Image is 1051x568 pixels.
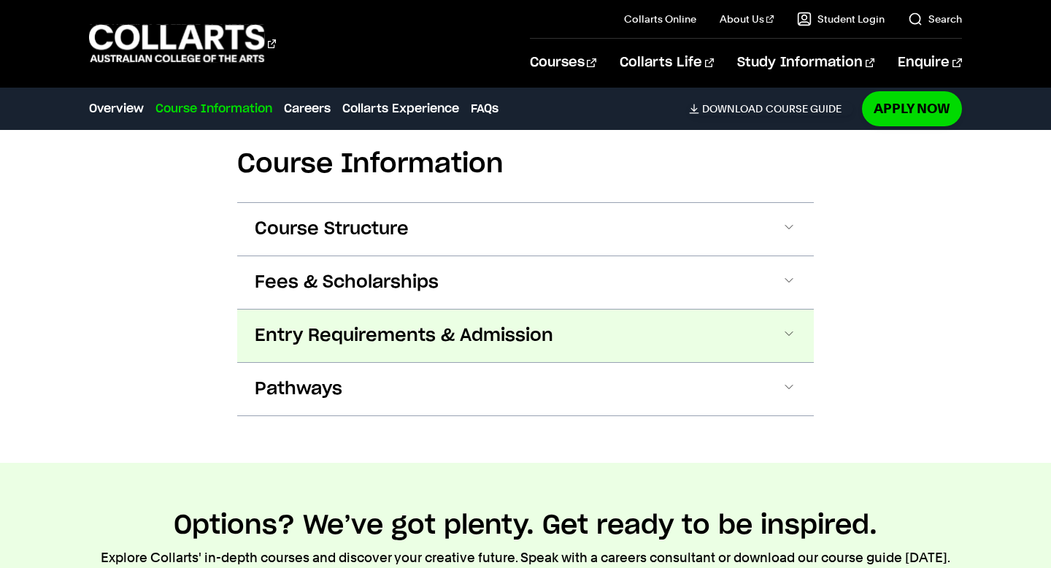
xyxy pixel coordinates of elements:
a: Search [908,12,962,26]
a: Courses [530,39,596,87]
a: About Us [720,12,774,26]
h2: Options? We’ve got plenty. Get ready to be inspired. [174,510,877,542]
span: Pathways [255,377,342,401]
a: Collarts Online [624,12,696,26]
a: FAQs [471,100,498,118]
span: Entry Requirements & Admission [255,324,553,348]
button: Entry Requirements & Admission [237,310,814,362]
a: Overview [89,100,144,118]
span: Fees & Scholarships [255,271,439,294]
button: Fees & Scholarships [237,256,814,309]
span: Course Structure [255,218,409,241]
button: Pathways [237,363,814,415]
a: Student Login [797,12,885,26]
a: DownloadCourse Guide [689,102,853,115]
div: Go to homepage [89,23,276,64]
span: Download [702,102,763,115]
button: Course Structure [237,203,814,256]
a: Study Information [737,39,874,87]
h2: Course Information [237,148,814,180]
a: Careers [284,100,331,118]
a: Enquire [898,39,961,87]
a: Collarts Experience [342,100,459,118]
a: Course Information [155,100,272,118]
a: Collarts Life [620,39,714,87]
a: Apply Now [862,91,962,126]
p: Explore Collarts' in-depth courses and discover your creative future. Speak with a careers consul... [101,548,950,568]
